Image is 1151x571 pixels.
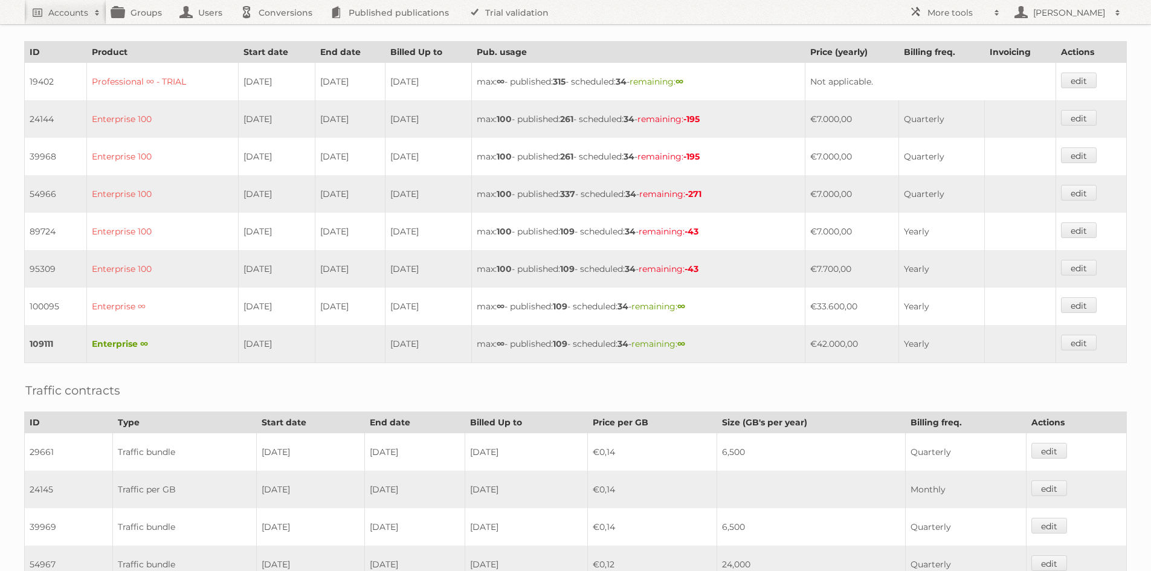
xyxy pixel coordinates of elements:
td: €0,14 [587,508,717,546]
td: Monthly [905,471,1027,508]
td: max: - published: - scheduled: - [472,288,805,325]
td: [DATE] [465,508,587,546]
td: max: - published: - scheduled: - [472,213,805,250]
td: max: - published: - scheduled: - [472,100,805,138]
span: remaining: [639,263,698,274]
strong: 100 [497,114,512,124]
th: Start date [257,412,365,433]
th: Start date [239,42,315,63]
td: [DATE] [315,100,385,138]
a: edit [1031,480,1067,496]
td: [DATE] [257,471,365,508]
td: €7.000,00 [805,100,899,138]
strong: ∞ [675,76,683,87]
td: [DATE] [385,325,472,363]
td: [DATE] [239,63,315,101]
strong: -43 [685,263,698,274]
td: [DATE] [365,471,465,508]
th: Billed Up to [385,42,472,63]
span: remaining: [637,151,700,162]
td: [DATE] [385,138,472,175]
td: Quarterly [905,508,1027,546]
th: Billing freq. [899,42,985,63]
th: Type [112,412,256,433]
td: [DATE] [385,288,472,325]
th: Invoicing [985,42,1056,63]
strong: 34 [624,151,634,162]
td: Not applicable. [805,63,1056,101]
td: [DATE] [385,175,472,213]
a: edit [1061,110,1097,126]
td: Yearly [899,250,985,288]
h2: Traffic contracts [25,381,120,399]
td: [DATE] [365,433,465,471]
strong: 261 [560,151,573,162]
th: Pub. usage [472,42,805,63]
td: [DATE] [239,138,315,175]
strong: 109 [560,226,575,237]
th: Billing freq. [905,412,1027,433]
td: [DATE] [315,175,385,213]
strong: ∞ [497,76,505,87]
td: €7.700,00 [805,250,899,288]
strong: ∞ [497,301,505,312]
strong: 109 [560,263,575,274]
h2: More tools [927,7,988,19]
th: Actions [1027,412,1127,433]
a: edit [1061,297,1097,313]
td: [DATE] [239,175,315,213]
td: €0,14 [587,471,717,508]
span: remaining: [639,226,698,237]
a: edit [1061,185,1097,201]
td: 24145 [25,471,113,508]
strong: 34 [624,114,634,124]
td: [DATE] [365,508,465,546]
a: edit [1061,335,1097,350]
th: Product [86,42,238,63]
td: 109111 [25,325,87,363]
td: [DATE] [239,250,315,288]
td: Enterprise 100 [86,213,238,250]
td: Enterprise 100 [86,250,238,288]
span: remaining: [630,76,683,87]
strong: 315 [553,76,566,87]
a: edit [1061,222,1097,238]
td: [DATE] [315,288,385,325]
h2: [PERSON_NAME] [1030,7,1109,19]
td: 19402 [25,63,87,101]
td: 89724 [25,213,87,250]
strong: 34 [617,338,628,349]
strong: 109 [553,338,567,349]
td: Enterprise ∞ [86,288,238,325]
strong: 100 [497,226,512,237]
td: €0,14 [587,433,717,471]
td: max: - published: - scheduled: - [472,250,805,288]
td: [DATE] [385,213,472,250]
td: [DATE] [465,471,587,508]
td: €33.600,00 [805,288,899,325]
strong: 261 [560,114,573,124]
td: 39968 [25,138,87,175]
strong: 34 [625,263,636,274]
span: remaining: [631,301,685,312]
th: ID [25,42,87,63]
strong: 34 [616,76,627,87]
td: Yearly [899,325,985,363]
strong: 34 [625,226,636,237]
td: 39969 [25,508,113,546]
th: Actions [1056,42,1127,63]
td: Yearly [899,288,985,325]
td: Professional ∞ - TRIAL [86,63,238,101]
span: remaining: [639,189,701,199]
th: Size (GB's per year) [717,412,905,433]
td: [DATE] [465,433,587,471]
a: edit [1061,260,1097,276]
span: remaining: [637,114,700,124]
td: max: - published: - scheduled: - [472,175,805,213]
th: Price (yearly) [805,42,899,63]
th: Billed Up to [465,412,587,433]
a: edit [1061,147,1097,163]
td: €42.000,00 [805,325,899,363]
strong: 100 [497,263,512,274]
span: remaining: [631,338,685,349]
